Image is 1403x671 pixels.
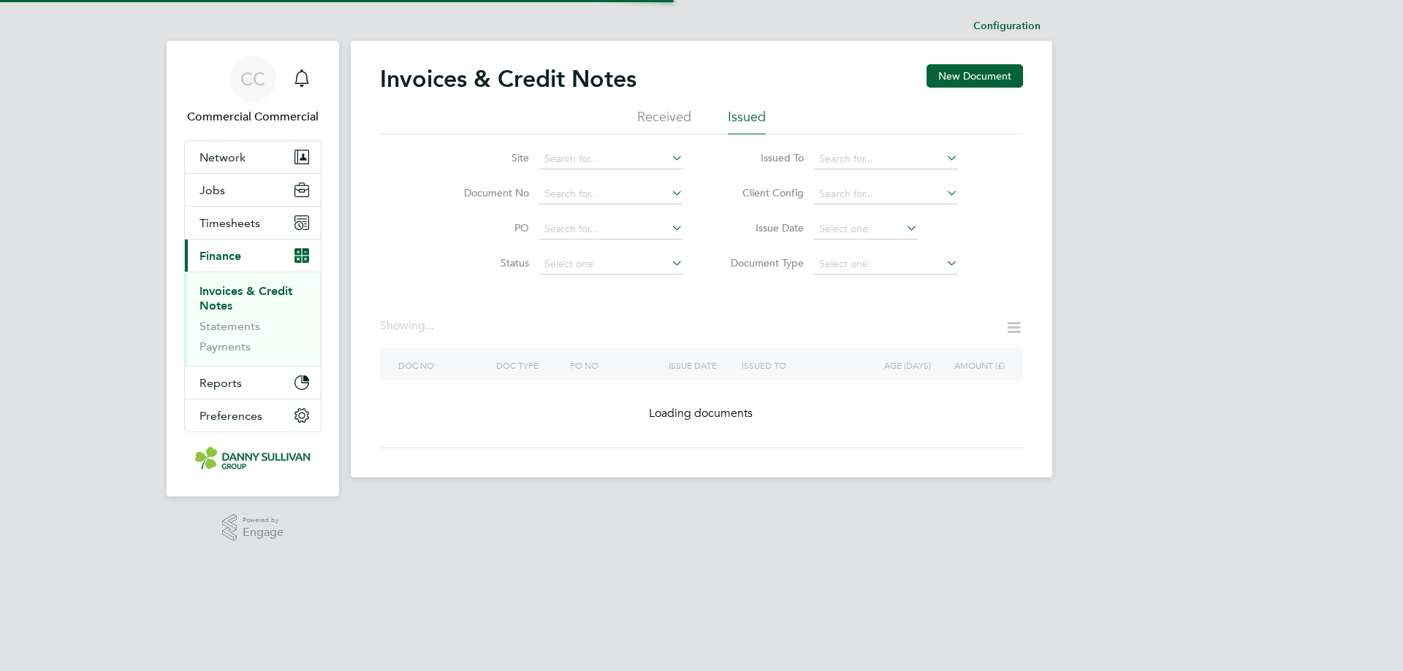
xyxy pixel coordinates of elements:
a: Payments [199,340,251,353]
span: Preferences [199,409,262,423]
label: Status [445,256,529,269]
input: Search for... [814,149,958,169]
h2: Invoices & Credit Notes [380,64,636,93]
li: Received [637,108,691,134]
button: Preferences [185,399,321,432]
span: Engage [243,526,284,539]
a: Invoices & Credit Notes [199,284,292,313]
span: Jobs [199,183,225,197]
label: Client Config [720,186,804,199]
input: Search for... [539,219,683,239]
li: Configuration [973,12,1041,41]
button: New Document [927,64,1023,88]
span: CC [240,69,265,88]
label: Issued To [720,151,804,164]
span: Powered by [243,514,284,526]
input: Search for... [814,184,958,204]
nav: Main navigation [167,41,339,496]
span: Finance [199,249,241,263]
button: Network [185,141,321,173]
a: Go to home page [184,447,322,470]
button: Finance [185,239,321,272]
label: Document No [445,186,529,199]
input: Select one [814,254,958,275]
span: Commercial Commercial [184,108,322,126]
span: Timesheets [199,216,260,230]
span: Reports [199,376,242,390]
label: PO [445,221,529,234]
label: Site [445,151,529,164]
span: ... [425,318,434,333]
span: Network [199,150,246,164]
button: Timesheets [185,207,321,239]
input: Search for... [539,149,683,169]
a: Powered byEngage [222,514,284,542]
button: Jobs [185,174,321,206]
input: Select one [814,219,918,239]
div: Showing [380,318,437,334]
input: Search for... [539,184,683,204]
input: Select one [539,254,683,275]
a: Statements [199,319,260,333]
label: Issue Date [720,221,804,234]
label: Document Type [720,256,804,269]
button: Reports [185,367,321,399]
div: Finance [185,272,321,366]
li: Issued [728,108,766,134]
a: CCCommercial Commercial [184,55,322,126]
img: dannysullivan-logo-retina.png [195,447,311,470]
